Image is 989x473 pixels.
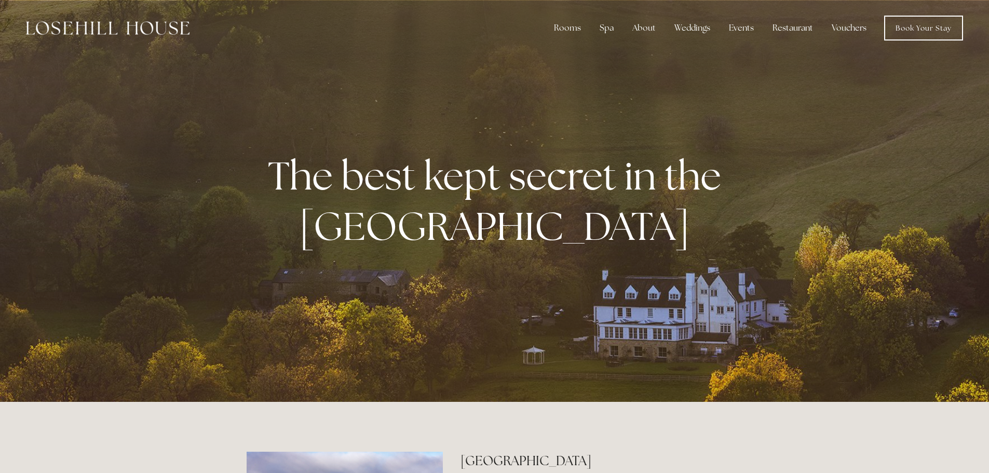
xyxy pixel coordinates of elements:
[764,18,821,38] div: Restaurant
[591,18,622,38] div: Spa
[460,452,742,470] h2: [GEOGRAPHIC_DATA]
[823,18,875,38] a: Vouchers
[624,18,664,38] div: About
[26,21,189,35] img: Losehill House
[666,18,719,38] div: Weddings
[546,18,589,38] div: Rooms
[884,16,963,40] a: Book Your Stay
[721,18,762,38] div: Events
[268,150,729,252] strong: The best kept secret in the [GEOGRAPHIC_DATA]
